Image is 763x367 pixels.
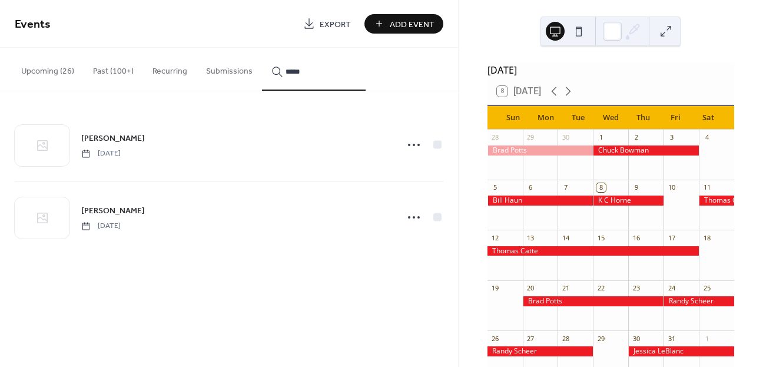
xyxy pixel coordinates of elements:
[526,183,535,192] div: 6
[699,196,734,206] div: Thomas Catte
[659,106,692,130] div: Fri
[593,146,699,156] div: Chuck Bowman
[667,233,676,242] div: 17
[702,133,711,142] div: 4
[667,133,676,142] div: 3
[596,284,605,293] div: 22
[702,284,711,293] div: 25
[561,233,570,242] div: 14
[81,204,145,217] a: [PERSON_NAME]
[632,233,641,242] div: 16
[596,183,605,192] div: 8
[491,183,500,192] div: 5
[487,146,593,156] div: Brad Potts
[561,334,570,343] div: 28
[364,14,443,34] button: Add Event
[632,334,641,343] div: 30
[632,133,641,142] div: 2
[667,183,676,192] div: 10
[294,14,360,34] a: Export
[596,334,605,343] div: 29
[632,183,641,192] div: 9
[497,106,529,130] div: Sun
[197,48,262,90] button: Submissions
[81,221,121,232] span: [DATE]
[487,196,593,206] div: Bill Haun
[487,346,593,356] div: Randy Scheer
[628,346,734,356] div: Jessica LeBlanc
[526,133,535,142] div: 29
[491,334,500,343] div: 26
[81,205,145,217] span: [PERSON_NAME]
[667,284,676,293] div: 24
[143,48,197,90] button: Recurring
[702,334,711,343] div: 1
[596,233,605,242] div: 15
[491,284,500,293] div: 19
[664,296,734,306] div: Randy Scheer
[81,133,145,145] span: [PERSON_NAME]
[390,18,434,31] span: Add Event
[702,183,711,192] div: 11
[593,196,664,206] div: K C Horne
[81,148,121,159] span: [DATE]
[487,246,699,256] div: Thomas Catte
[320,18,351,31] span: Export
[15,13,51,36] span: Events
[702,233,711,242] div: 18
[84,48,143,90] button: Past (100+)
[561,284,570,293] div: 21
[561,133,570,142] div: 30
[491,233,500,242] div: 12
[667,334,676,343] div: 31
[487,63,734,77] div: [DATE]
[632,284,641,293] div: 23
[596,133,605,142] div: 1
[12,48,84,90] button: Upcoming (26)
[491,133,500,142] div: 28
[562,106,594,130] div: Tue
[81,131,145,145] a: [PERSON_NAME]
[526,334,535,343] div: 27
[526,233,535,242] div: 13
[692,106,725,130] div: Sat
[627,106,659,130] div: Thu
[529,106,562,130] div: Mon
[526,284,535,293] div: 20
[561,183,570,192] div: 7
[595,106,627,130] div: Wed
[523,296,664,306] div: Brad Potts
